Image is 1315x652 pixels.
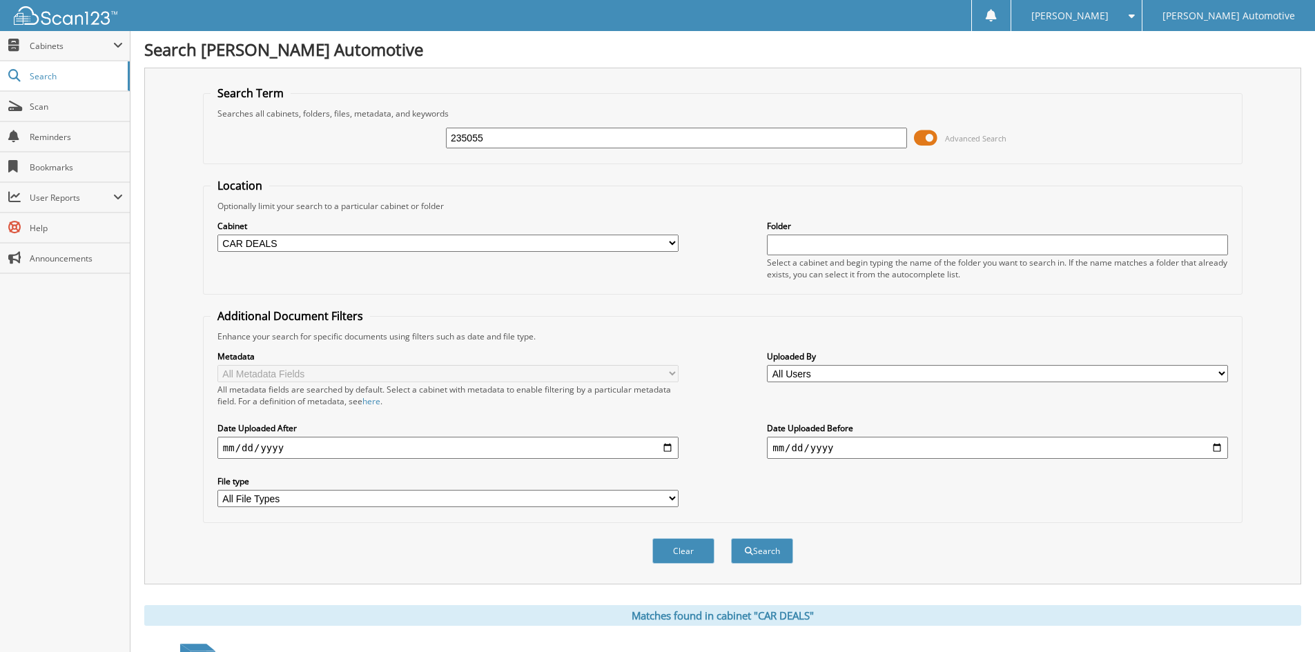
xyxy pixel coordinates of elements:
label: Metadata [217,350,679,362]
label: Date Uploaded After [217,422,679,434]
input: start [217,437,679,459]
span: Reminders [30,131,123,143]
div: All metadata fields are searched by default. Select a cabinet with metadata to enable filtering b... [217,384,679,407]
label: File type [217,475,679,487]
legend: Location [211,178,269,193]
img: scan123-logo-white.svg [14,6,117,25]
label: Uploaded By [767,350,1228,362]
span: Advanced Search [945,133,1006,144]
span: User Reports [30,192,113,204]
span: Scan [30,101,123,112]
div: Enhance your search for specific documents using filters such as date and file type. [211,330,1235,342]
span: Announcements [30,253,123,264]
legend: Additional Document Filters [211,308,370,324]
span: Help [30,222,123,234]
span: Search [30,70,121,82]
span: Cabinets [30,40,113,52]
button: Clear [652,538,714,564]
label: Date Uploaded Before [767,422,1228,434]
div: Searches all cabinets, folders, files, metadata, and keywords [211,108,1235,119]
input: end [767,437,1228,459]
legend: Search Term [211,86,291,101]
h1: Search [PERSON_NAME] Automotive [144,38,1301,61]
span: Bookmarks [30,161,123,173]
div: Matches found in cabinet "CAR DEALS" [144,605,1301,626]
label: Cabinet [217,220,679,232]
span: [PERSON_NAME] [1031,12,1109,20]
div: Optionally limit your search to a particular cabinet or folder [211,200,1235,212]
span: [PERSON_NAME] Automotive [1162,12,1295,20]
button: Search [731,538,793,564]
div: Select a cabinet and begin typing the name of the folder you want to search in. If the name match... [767,257,1228,280]
label: Folder [767,220,1228,232]
a: here [362,395,380,407]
